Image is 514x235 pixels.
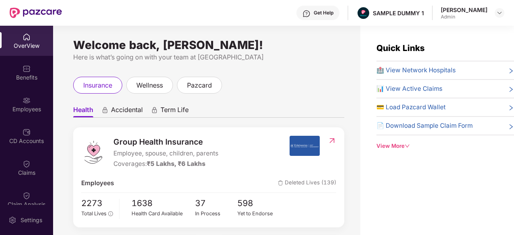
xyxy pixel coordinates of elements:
[23,33,31,41] img: svg+xml;base64,PHN2ZyBpZD0iSG9tZSIgeG1sbnM9Imh0dHA6Ly93d3cudzMub3JnLzIwMDAvc3ZnIiB3aWR0aD0iMjAiIG...
[101,106,109,114] div: animation
[376,65,456,75] span: 🏥 View Network Hospitals
[508,123,514,131] span: right
[195,197,238,210] span: 37
[111,106,143,117] span: Accidental
[441,14,487,20] div: Admin
[376,43,425,53] span: Quick Links
[113,159,218,169] div: Coverages:
[441,6,487,14] div: [PERSON_NAME]
[237,210,280,218] div: Yet to Endorse
[508,86,514,94] span: right
[81,197,113,210] span: 2273
[496,10,503,16] img: svg+xml;base64,PHN2ZyBpZD0iRHJvcGRvd24tMzJ4MzIiIHhtbG5zPSJodHRwOi8vd3d3LnczLm9yZy8yMDAwL3N2ZyIgd2...
[136,80,163,90] span: wellness
[508,67,514,75] span: right
[290,136,320,156] img: insurerIcon
[358,7,369,19] img: Pazcare_Alternative_logo-01-01.png
[278,180,283,186] img: deleteIcon
[237,197,280,210] span: 598
[376,142,514,150] div: View More
[132,197,195,210] span: 1638
[73,106,93,117] span: Health
[23,65,31,73] img: svg+xml;base64,PHN2ZyBpZD0iQmVuZWZpdHMiIHhtbG5zPSJodHRwOi8vd3d3LnczLm9yZy8yMDAwL3N2ZyIgd2lkdGg9Ij...
[81,140,105,164] img: logo
[23,96,31,104] img: svg+xml;base64,PHN2ZyBpZD0iRW1wbG95ZWVzIiB4bWxucz0iaHR0cDovL3d3dy53My5vcmcvMjAwMC9zdmciIHdpZHRoPS...
[83,80,112,90] span: insurance
[373,9,424,17] div: SAMPLE DUMMY 1
[108,211,113,216] span: info-circle
[81,178,114,188] span: Employees
[187,80,212,90] span: pazcard
[147,160,206,168] span: ₹5 Lakhs, ₹6 Lakhs
[314,10,333,16] div: Get Help
[81,210,107,217] span: Total Lives
[508,104,514,112] span: right
[10,8,62,18] img: New Pazcare Logo
[376,84,442,94] span: 📊 View Active Claims
[23,128,31,136] img: svg+xml;base64,PHN2ZyBpZD0iQ0RfQWNjb3VudHMiIGRhdGEtbmFtZT0iQ0QgQWNjb3VudHMiIHhtbG5zPSJodHRwOi8vd3...
[23,192,31,200] img: svg+xml;base64,PHN2ZyBpZD0iQ2xhaW0iIHhtbG5zPSJodHRwOi8vd3d3LnczLm9yZy8yMDAwL3N2ZyIgd2lkdGg9IjIwIi...
[113,136,218,148] span: Group Health Insurance
[73,52,344,62] div: Here is what’s going on with your team at [GEOGRAPHIC_DATA]
[376,121,473,131] span: 📄 Download Sample Claim Form
[151,106,158,114] div: animation
[328,137,336,145] img: RedirectIcon
[302,10,310,18] img: svg+xml;base64,PHN2ZyBpZD0iSGVscC0zMngzMiIgeG1sbnM9Imh0dHA6Ly93d3cudzMub3JnLzIwMDAvc3ZnIiB3aWR0aD...
[113,149,218,158] span: Employee, spouse, children, parents
[405,143,410,149] span: down
[132,210,195,218] div: Health Card Available
[23,160,31,168] img: svg+xml;base64,PHN2ZyBpZD0iQ2xhaW0iIHhtbG5zPSJodHRwOi8vd3d3LnczLm9yZy8yMDAwL3N2ZyIgd2lkdGg9IjIwIi...
[278,178,336,188] span: Deleted Lives (139)
[160,106,189,117] span: Term Life
[73,42,344,48] div: Welcome back, [PERSON_NAME]!
[195,210,238,218] div: In Process
[18,216,45,224] div: Settings
[376,102,446,112] span: 💳 Load Pazcard Wallet
[8,216,16,224] img: svg+xml;base64,PHN2ZyBpZD0iU2V0dGluZy0yMHgyMCIgeG1sbnM9Imh0dHA6Ly93d3cudzMub3JnLzIwMDAvc3ZnIiB3aW...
